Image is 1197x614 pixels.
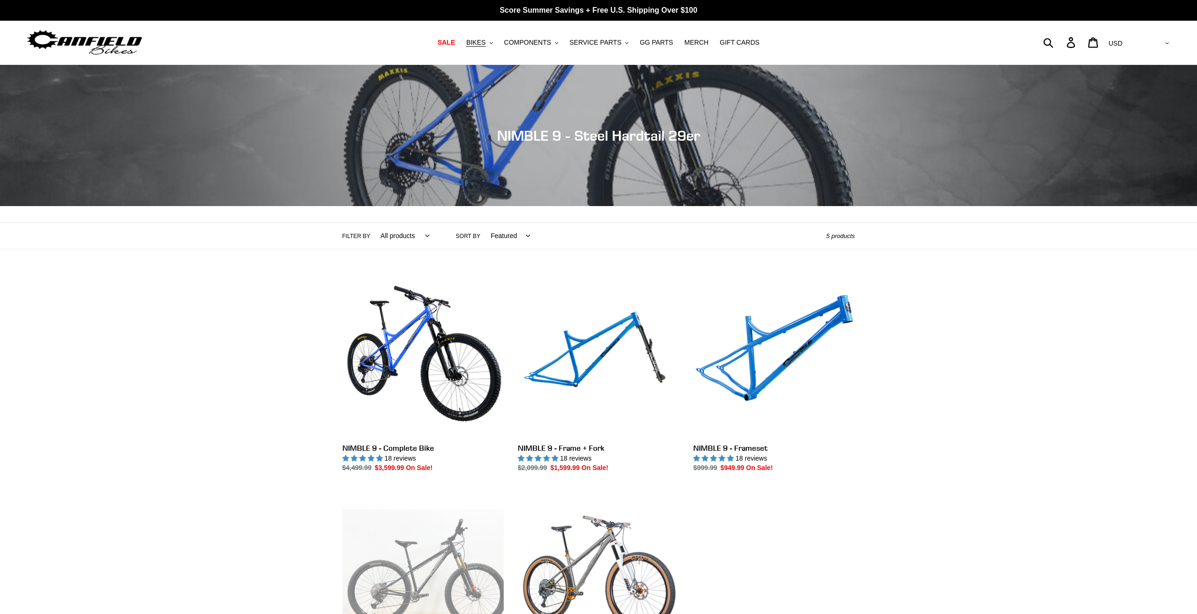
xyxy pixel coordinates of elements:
span: COMPONENTS [504,39,551,47]
a: SALE [433,36,460,49]
a: GG PARTS [635,36,678,49]
span: NIMBLE 9 - Steel Hardtail 29er [497,127,700,144]
a: GIFT CARDS [715,36,764,49]
span: SERVICE PARTS [570,39,621,47]
span: GIFT CARDS [720,39,760,47]
span: MERCH [684,39,708,47]
span: SALE [437,39,455,47]
a: MERCH [680,36,713,49]
span: 5 products [826,232,855,239]
label: Sort by [456,232,480,240]
button: COMPONENTS [499,36,563,49]
span: GG PARTS [640,39,673,47]
label: Filter by [342,232,371,240]
button: BIKES [461,36,497,49]
span: BIKES [466,39,485,47]
button: SERVICE PARTS [565,36,633,49]
img: Canfield Bikes [26,28,143,57]
input: Search [1048,32,1072,53]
